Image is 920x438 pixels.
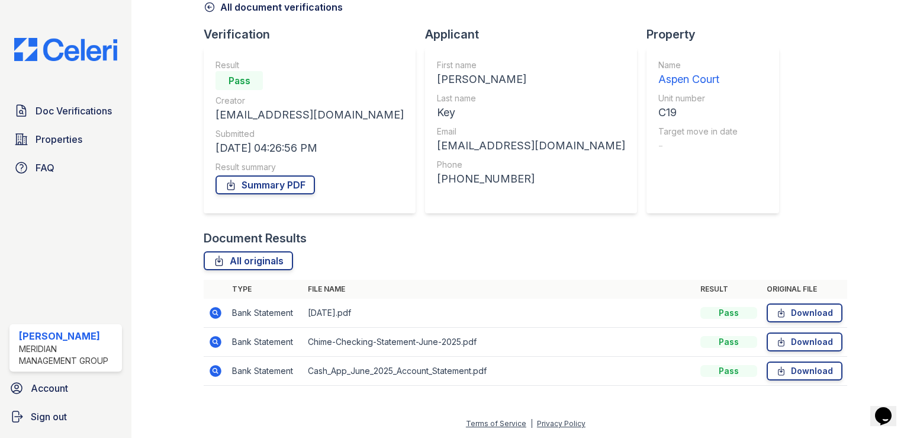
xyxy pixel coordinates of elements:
span: Properties [36,132,82,146]
div: [EMAIL_ADDRESS][DOMAIN_NAME] [215,107,404,123]
th: Type [227,280,303,299]
td: Bank Statement [227,328,303,357]
div: Pass [215,71,263,90]
td: Bank Statement [227,357,303,386]
div: - [658,138,738,154]
a: Properties [9,127,122,151]
a: FAQ [9,156,122,180]
div: Property [646,26,789,43]
div: | [530,419,533,428]
div: Pass [700,307,757,319]
td: Bank Statement [227,299,303,328]
th: Original file [762,280,847,299]
th: File name [303,280,696,299]
div: Name [658,59,738,71]
div: [PHONE_NUMBER] [437,171,625,187]
div: Key [437,104,625,121]
div: Unit number [658,92,738,104]
div: Applicant [425,26,646,43]
div: Meridian Management Group [19,343,117,367]
span: Account [31,381,68,395]
div: Creator [215,95,404,107]
div: Last name [437,92,625,104]
a: Download [767,333,842,351]
div: Verification [204,26,425,43]
span: Doc Verifications [36,104,112,118]
div: Result summary [215,161,404,173]
iframe: chat widget [870,391,908,426]
div: Pass [700,365,757,377]
a: Download [767,303,842,322]
a: Name Aspen Court [658,59,738,88]
div: Pass [700,336,757,348]
div: [PERSON_NAME] [19,329,117,343]
div: C19 [658,104,738,121]
a: Privacy Policy [537,419,586,428]
div: Result [215,59,404,71]
a: Terms of Service [466,419,526,428]
div: Email [437,126,625,138]
div: [PERSON_NAME] [437,71,625,88]
div: [DATE] 04:26:56 PM [215,140,404,156]
a: Sign out [5,405,127,429]
div: First name [437,59,625,71]
div: Aspen Court [658,71,738,88]
div: Submitted [215,128,404,140]
div: Target move in date [658,126,738,138]
div: Document Results [204,230,307,247]
a: All originals [204,251,293,270]
a: Download [767,362,842,381]
td: [DATE].pdf [303,299,696,328]
th: Result [696,280,762,299]
a: Doc Verifications [9,99,122,123]
img: CE_Logo_Blue-a8612792a0a2168367f1c8372b55b34899dd931a85d93a1a3d3e32e68fde9ad4.png [5,38,127,61]
a: Summary PDF [215,175,315,194]
td: Chime-Checking-Statement-June-2025.pdf [303,328,696,357]
span: FAQ [36,161,54,175]
div: Phone [437,159,625,171]
div: [EMAIL_ADDRESS][DOMAIN_NAME] [437,138,625,154]
td: Cash_App_June_2025_Account_Statement.pdf [303,357,696,386]
a: Account [5,376,127,400]
span: Sign out [31,410,67,424]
